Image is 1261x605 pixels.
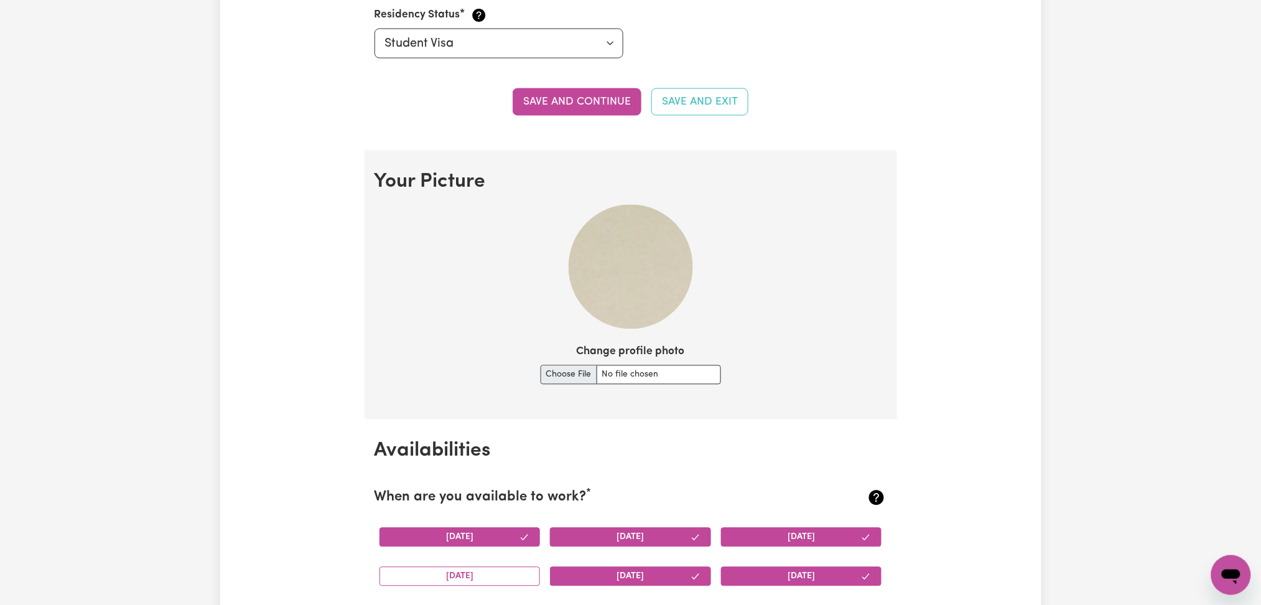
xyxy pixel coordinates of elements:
button: Save and Exit [651,88,748,116]
button: [DATE] [550,567,711,586]
button: [DATE] [721,528,882,547]
label: Change profile photo [577,344,685,360]
iframe: Button to launch messaging window [1211,555,1251,595]
h2: Availabilities [375,439,887,463]
button: [DATE] [721,567,882,586]
button: Save and continue [513,88,641,116]
button: [DATE] [379,567,541,586]
h2: When are you available to work? [375,490,802,507]
button: [DATE] [550,528,711,547]
label: Residency Status [375,7,460,23]
h2: Your Picture [375,171,887,194]
button: [DATE] [379,528,541,547]
img: Your current profile image [569,205,693,329]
